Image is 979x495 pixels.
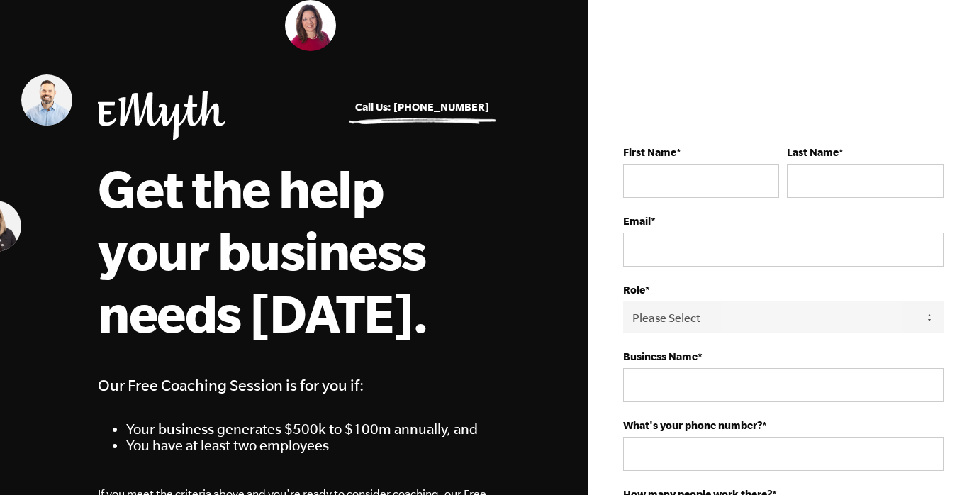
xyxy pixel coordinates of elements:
[98,91,225,140] img: EMyth
[787,146,839,158] strong: Last Name
[623,284,645,296] strong: Role
[623,350,698,362] strong: Business Name
[623,215,651,227] strong: Email
[98,157,488,344] h1: Get the help your business needs [DATE].
[623,146,676,158] strong: First Name
[21,74,72,126] img: Matt Pierce, EMyth Business Coach
[98,372,489,398] h4: Our Free Coaching Session is for you if:
[126,421,489,437] li: Your business generates $500k to $100m annually, and
[126,437,489,453] li: You have at least two employees
[623,419,762,431] strong: What's your phone number?
[908,427,979,495] iframe: Chat Widget
[355,101,489,113] a: Call Us: [PHONE_NUMBER]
